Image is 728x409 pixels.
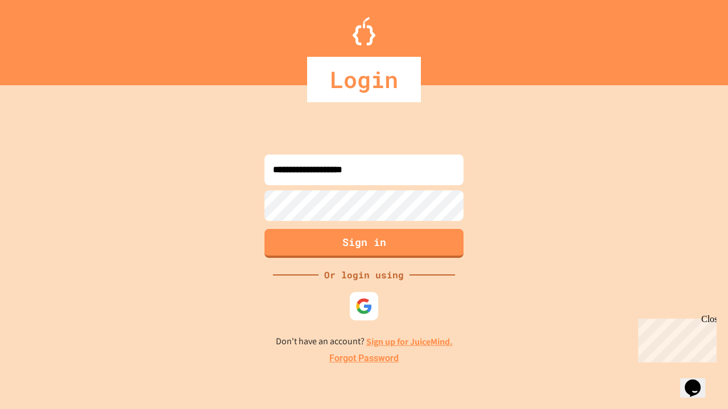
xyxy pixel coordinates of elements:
div: Or login using [318,268,409,282]
div: Chat with us now!Close [5,5,78,72]
a: Forgot Password [329,352,399,365]
iframe: chat widget [680,364,717,398]
img: google-icon.svg [355,298,373,315]
p: Don't have an account? [276,335,453,349]
iframe: chat widget [634,314,717,362]
a: Sign up for JuiceMind. [366,336,453,348]
button: Sign in [264,229,464,258]
img: Logo.svg [353,17,375,45]
div: Login [307,57,421,102]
